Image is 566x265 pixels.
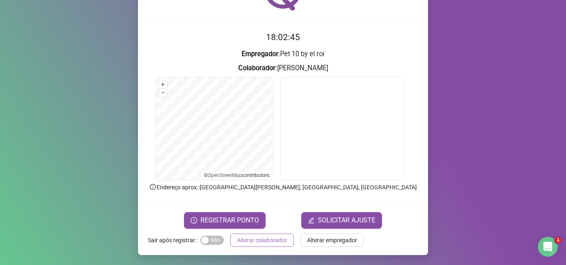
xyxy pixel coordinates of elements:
[148,183,418,192] p: Endereço aprox. : [GEOGRAPHIC_DATA][PERSON_NAME], [GEOGRAPHIC_DATA], [GEOGRAPHIC_DATA]
[238,64,276,72] strong: Colaborador
[184,212,266,229] button: REGISTRAR PONTO
[300,234,364,247] button: Alterar empregador
[149,183,157,191] span: info-circle
[159,81,167,88] button: +
[191,217,197,224] span: clock-circle
[208,172,242,178] a: OpenStreetMap
[148,49,418,60] h3: : Pet 10 by el roi
[307,236,357,245] span: Alterar empregador
[237,236,287,245] span: Alterar colaborador
[555,237,561,244] span: 1
[308,217,314,224] span: edit
[301,212,382,229] button: editSOLICITAR AJUSTE
[266,32,300,42] time: 18:02:45
[148,234,201,247] label: Sair após registrar
[230,234,294,247] button: Alterar colaborador
[242,50,278,58] strong: Empregador
[148,63,418,74] h3: : [PERSON_NAME]
[538,237,558,257] iframe: Intercom live chat
[159,89,167,97] button: –
[318,215,375,225] span: SOLICITAR AJUSTE
[204,172,271,178] li: © contributors.
[201,215,259,225] span: REGISTRAR PONTO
